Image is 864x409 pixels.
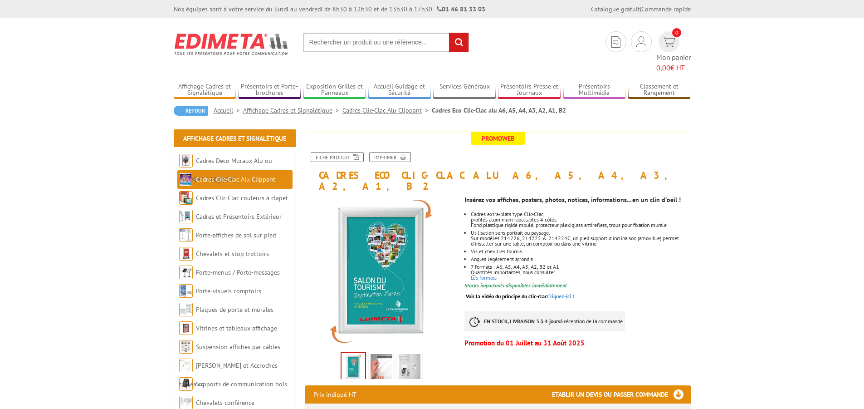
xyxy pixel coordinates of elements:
[656,31,691,73] a: devis rapide 0 Mon panier 0,00€ HT
[611,36,620,48] img: devis rapide
[179,228,193,242] img: Porte-affiches de sol sur pied
[174,106,208,116] a: Retour
[641,5,691,13] a: Commande rapide
[437,5,485,13] strong: 01 46 81 33 03
[449,33,469,52] input: rechercher
[179,210,193,223] img: Cadres et Présentoirs Extérieur
[305,196,458,349] img: cadres_aluminium_clic_clac_214226_4.jpg
[498,83,561,98] a: Présentoirs Presse et Journaux
[196,268,280,276] a: Porte-menus / Porte-messages
[369,152,411,162] a: Imprimer
[563,83,626,98] a: Présentoirs Multimédia
[471,274,497,281] a: Les formats
[196,212,282,221] a: Cadres et Présentoirs Extérieur
[464,340,690,346] p: Promotion du 01 Juillet au 31 Août 2025
[464,196,681,204] strong: Insérez vos affiches, posters, photos, notices, informations... en un clin d'oeil !
[179,284,193,298] img: Porte-visuels comptoirs
[179,303,193,316] img: Plaques de porte et murales
[196,287,261,295] a: Porte-visuels comptoirs
[368,83,431,98] a: Accueil Guidage et Sécurité
[179,157,272,183] a: Cadres Deco Muraux Alu ou [GEOGRAPHIC_DATA]
[371,354,392,382] img: cadre_alu_affichage_visu_clic_a6_a5_a4_a3_a2_a1_b2_214226_214225_214224c_214224_214223_214222_214...
[196,324,277,332] a: Vitrines et tableaux affichage
[179,154,193,168] img: Cadres Deco Muraux Alu ou Bois
[628,83,691,98] a: Classement et Rangement
[303,83,366,98] a: Exposition Grilles et Panneaux
[471,230,690,246] li: Utilisation sens portrait ou paysage. Sur modèles 214226, 214225 & 214224C, un pied support d'inc...
[196,250,269,258] a: Chevalets et stop trottoirs
[196,343,280,351] a: Suspension affiches par câbles
[342,106,432,114] a: Cadres Clic-Clac Alu Clippant
[466,293,547,300] span: Voir la vidéo du principe du clic-clac
[656,63,670,72] span: 0,00
[196,380,287,388] a: Supports de communication bois
[183,134,286,143] a: Affichage Cadres et Signalétique
[179,191,193,205] img: Cadres Clic-Clac couleurs à clapet
[484,318,560,325] strong: EN STOCK, LIVRAISON 3 à 4 jours
[179,361,278,388] a: [PERSON_NAME] et Accroches tableaux
[656,63,691,73] span: € HT
[179,359,193,372] img: Cimaises et Accroches tableaux
[313,385,356,404] p: Prix indiqué HT
[591,5,691,14] div: |
[471,132,525,145] span: Promoweb
[342,353,365,381] img: cadres_aluminium_clic_clac_214226_4.jpg
[656,52,691,73] span: Mon panier
[174,83,236,98] a: Affichage Cadres et Signalétique
[636,36,646,47] img: devis rapide
[471,264,690,275] p: 7 formats : A6, A5, A4, A3, A2, B2 et A1 Quantités importantes, nous consulter.
[471,256,690,262] li: Angles légèrement arrondis
[179,266,193,279] img: Porte-menus / Porte-messages
[552,385,691,404] h3: Etablir un devis ou passer commande
[196,399,254,407] a: Chevalets conférence
[179,247,193,261] img: Chevalets et stop trottoirs
[432,106,566,115] li: Cadres Eco Clic-Clac alu A6, A5, A4, A3, A2, A1, B2
[471,249,690,254] p: Vis et chevilles fournis
[214,106,243,114] a: Accueil
[591,5,640,13] a: Catalogue gratuit
[311,152,364,162] a: Fiche produit
[174,5,485,14] div: Nos équipes sont à votre service du lundi au vendredi de 8h30 à 12h30 et de 13h30 à 17h30
[433,83,496,98] a: Services Généraux
[399,354,420,382] img: cadre_clic_clac_214226.jpg
[464,282,567,289] font: Stocks importants disponibles immédiatement
[196,306,273,314] a: Plaques de porte et murales
[662,37,675,47] img: devis rapide
[464,311,625,331] p: à réception de la commande
[179,321,193,335] img: Vitrines et tableaux affichage
[303,33,469,52] input: Rechercher un produit ou une référence...
[466,293,574,300] a: Voir la vidéo du principe du clic-clacCliquez-ici !
[672,28,681,37] span: 0
[196,231,276,239] a: Porte-affiches de sol sur pied
[243,106,342,114] a: Affichage Cadres et Signalétique
[179,340,193,354] img: Suspension affiches par câbles
[196,175,275,183] a: Cadres Clic-Clac Alu Clippant
[196,194,288,202] a: Cadres Clic-Clac couleurs à clapet
[174,27,289,61] img: Edimeta
[239,83,301,98] a: Présentoirs et Porte-brochures
[471,212,690,228] li: Cadres extra-plats type Clic-Clac, profilés aluminium rabattables 4 côtés. Fond plastique rigide ...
